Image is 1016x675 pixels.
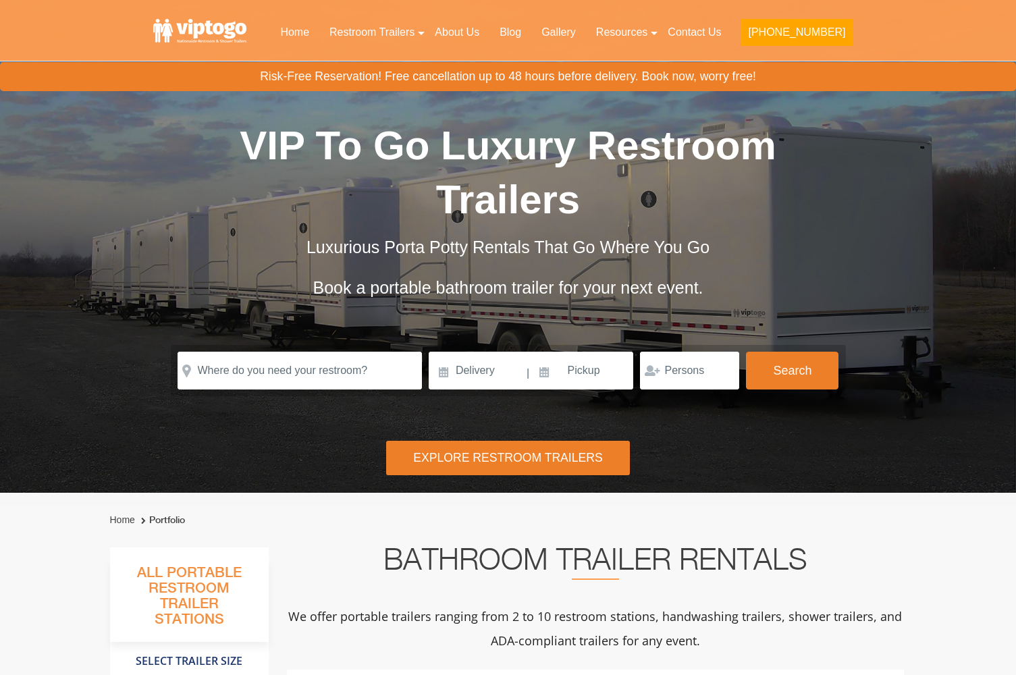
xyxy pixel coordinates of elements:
[110,561,269,642] h3: All Portable Restroom Trailer Stations
[586,18,658,47] a: Resources
[319,18,425,47] a: Restroom Trailers
[138,512,185,529] li: Portfolio
[429,352,525,389] input: Delivery
[313,278,703,297] span: Book a portable bathroom trailer for your next event.
[531,352,634,389] input: Pickup
[640,352,739,389] input: Persons
[306,238,710,256] span: Luxurious Porta Potty Rentals That Go Where You Go
[425,18,489,47] a: About Us
[110,649,269,674] h4: Select Trailer Size
[287,604,904,653] p: We offer portable trailers ranging from 2 to 10 restroom stations, handwashing trailers, shower t...
[741,19,852,46] button: [PHONE_NUMBER]
[110,514,135,525] a: Home
[178,352,422,389] input: Where do you need your restroom?
[746,352,838,389] button: Search
[287,547,904,580] h2: Bathroom Trailer Rentals
[527,352,529,395] span: |
[240,123,776,222] span: VIP To Go Luxury Restroom Trailers
[270,18,319,47] a: Home
[531,18,586,47] a: Gallery
[386,441,630,475] div: Explore Restroom Trailers
[489,18,531,47] a: Blog
[731,18,862,54] a: [PHONE_NUMBER]
[658,18,731,47] a: Contact Us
